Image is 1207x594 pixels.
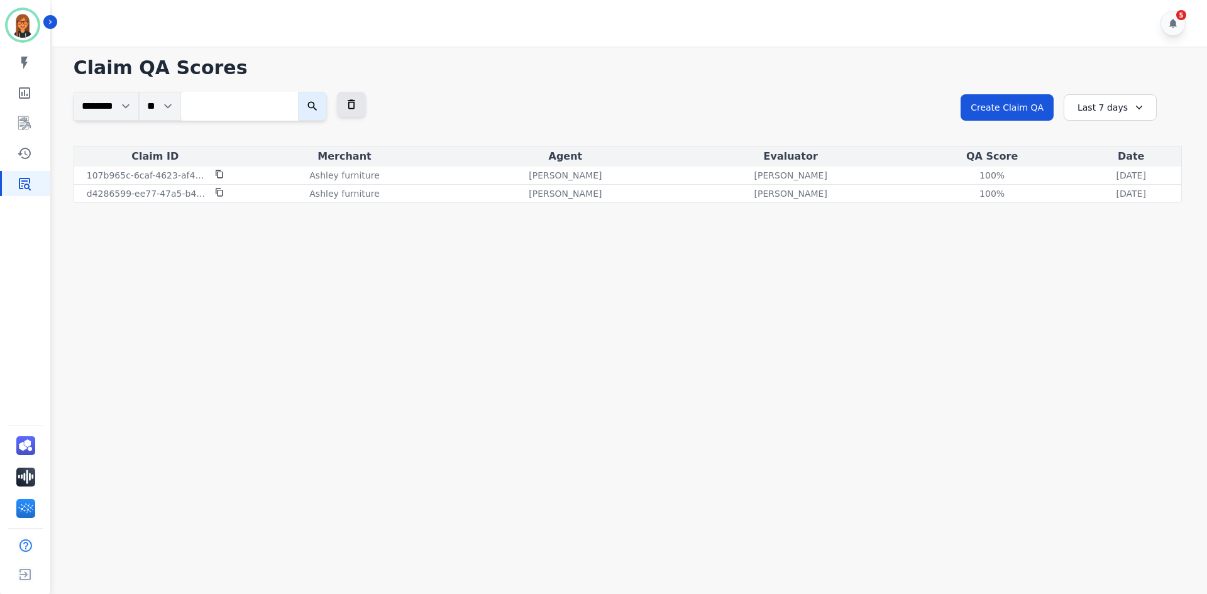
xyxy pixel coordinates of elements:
[754,169,827,182] p: [PERSON_NAME]
[1116,169,1146,182] p: [DATE]
[964,169,1020,182] div: 100%
[87,169,207,182] p: 107b965c-6caf-4623-af44-c363844841a2
[77,149,234,164] div: Claim ID
[309,187,379,200] p: Ashley furniture
[754,187,827,200] p: [PERSON_NAME]
[529,187,602,200] p: [PERSON_NAME]
[961,94,1054,121] button: Create Claim QA
[1116,187,1146,200] p: [DATE]
[309,169,379,182] p: Ashley furniture
[681,149,901,164] div: Evaluator
[455,149,675,164] div: Agent
[529,169,602,182] p: [PERSON_NAME]
[87,187,207,200] p: d4286599-ee77-47a5-b489-140688ae9615
[8,10,38,40] img: Bordered avatar
[1083,149,1179,164] div: Date
[74,57,1182,79] h1: Claim QA Scores
[1064,94,1157,121] div: Last 7 days
[1176,10,1186,20] div: 5
[964,187,1020,200] div: 100%
[906,149,1079,164] div: QA Score
[239,149,450,164] div: Merchant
